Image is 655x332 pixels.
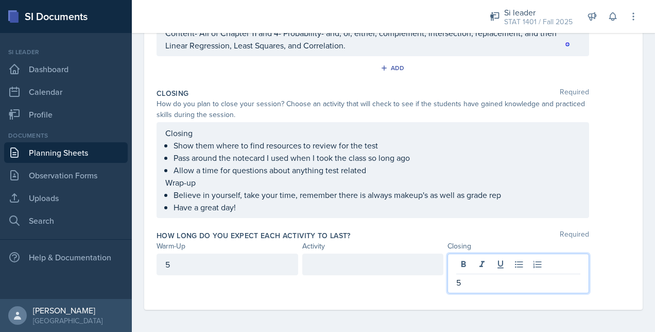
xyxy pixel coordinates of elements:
p: 5 [456,276,580,289]
div: [GEOGRAPHIC_DATA] [33,316,102,326]
span: Required [560,88,589,98]
a: Observation Forms [4,165,128,186]
div: [PERSON_NAME] [33,305,102,316]
p: Pass around the notecard I used when I took the class so long ago [174,152,580,164]
div: Si leader [4,47,128,57]
div: Help & Documentation [4,247,128,268]
a: Uploads [4,188,128,208]
div: How do you plan to close your session? Choose an activity that will check to see if the students ... [157,98,589,120]
label: How long do you expect each activity to last? [157,230,351,241]
button: Add [377,60,410,76]
div: Closing [447,241,589,252]
a: Profile [4,104,128,125]
div: Add [383,64,405,72]
a: Calendar [4,81,128,102]
div: Activity [302,241,444,252]
p: 5 [165,258,289,271]
div: Warm-Up [157,241,298,252]
a: Planning Sheets [4,142,128,163]
p: Have a great day! [174,201,580,213]
div: Si leader [504,6,573,19]
span: Required [560,230,589,241]
p: Wrap-up [165,176,580,189]
div: STAT 1401 / Fall 2025 [504,16,573,27]
div: Documents [4,131,128,140]
a: Search [4,210,128,231]
p: Allow a time for questions about anything test related [174,164,580,176]
p: Believe in yourself, take your time, remember there is always makeup's as well as grade rep [174,189,580,201]
p: Show them where to find resources to review for the test [174,139,580,152]
p: Content- All of Chapter 11 and 4- Probability- and, or, either, complement, intersection, replace... [165,27,580,52]
a: Dashboard [4,59,128,79]
p: Closing [165,127,580,139]
label: Closing [157,88,188,98]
